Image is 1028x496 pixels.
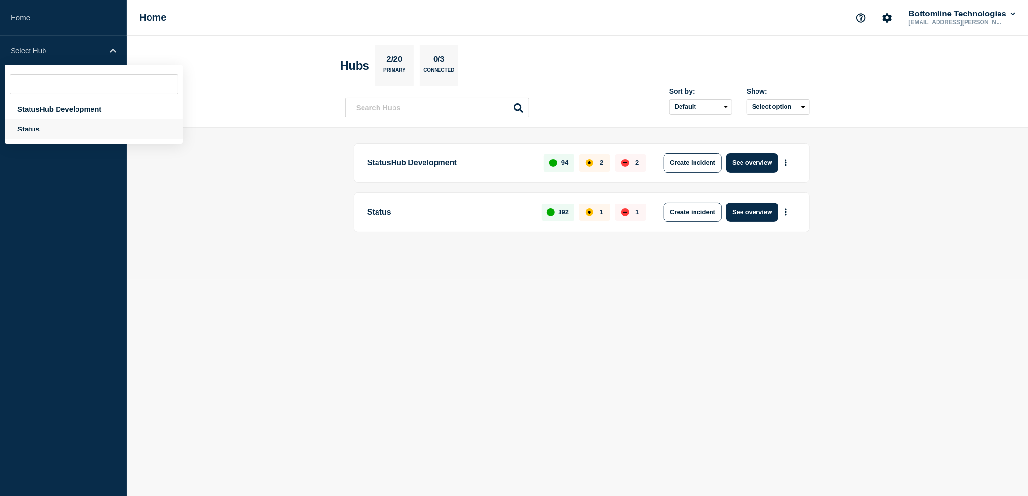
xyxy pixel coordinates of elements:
button: Bottomline Technologies [907,9,1017,19]
button: Support [851,8,871,28]
div: affected [586,208,593,216]
p: Status [367,203,530,222]
div: Status [5,119,183,139]
p: Select Hub [11,46,104,55]
p: Primary [383,67,406,77]
p: 1 [600,208,603,216]
button: See overview [726,153,778,173]
button: More actions [780,203,792,221]
button: Create incident [664,153,722,173]
div: StatusHub Development [5,99,183,119]
div: down [621,208,629,216]
button: See overview [726,203,778,222]
p: [EMAIL_ADDRESS][PERSON_NAME][DOMAIN_NAME] [907,19,1008,26]
p: 2 [635,159,639,166]
p: 0/3 [430,55,449,67]
button: Account settings [877,8,897,28]
button: More actions [780,154,792,172]
div: down [621,159,629,167]
select: Sort by [669,99,732,115]
button: Select option [747,99,810,115]
p: Connected [423,67,454,77]
button: Create incident [664,203,722,222]
div: affected [586,159,593,167]
h1: Home [139,12,166,23]
p: 2/20 [383,55,406,67]
p: 2 [600,159,603,166]
div: Sort by: [669,88,732,95]
p: StatusHub Development [367,153,532,173]
input: Search Hubs [345,98,529,117]
h2: Hubs [340,59,369,73]
p: 392 [559,208,569,216]
div: up [549,159,557,167]
div: Show: [747,88,810,95]
p: 1 [635,208,639,216]
p: 94 [561,159,568,166]
div: up [547,208,555,216]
